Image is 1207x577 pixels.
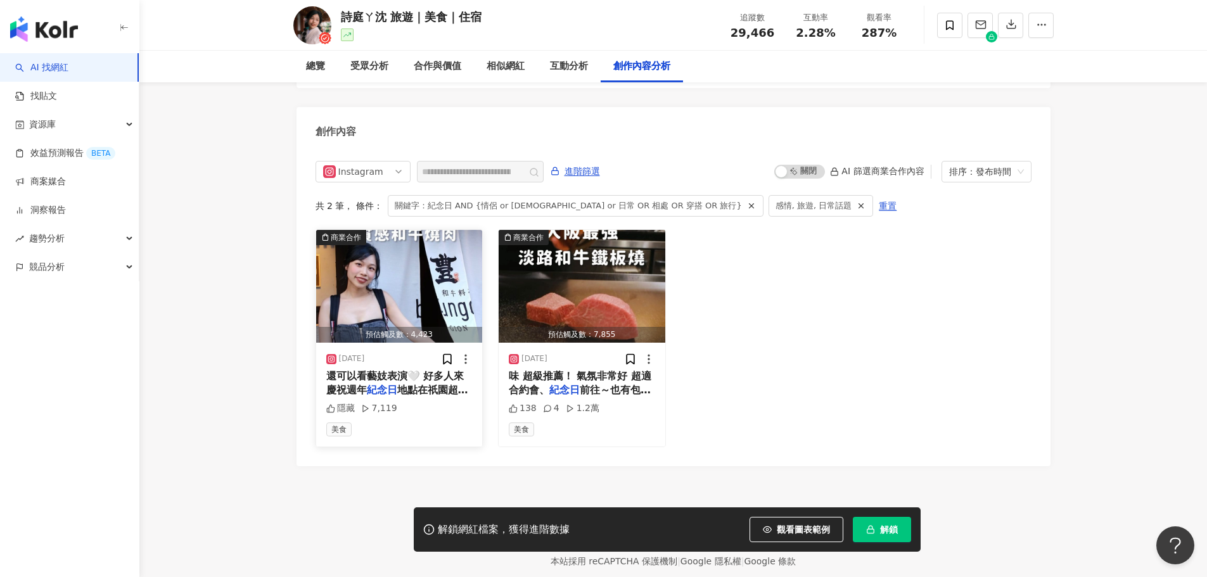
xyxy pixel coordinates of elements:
span: 重置 [879,196,897,217]
div: 預估觸及數：4,423 [316,327,483,343]
span: 2.28% [796,27,835,39]
div: 詩庭ㄚ沈 旅遊｜美食｜住宿 [341,9,482,25]
span: | [677,556,680,566]
button: 商業合作預估觸及數：7,855 [499,230,665,343]
div: [DATE] [521,353,547,364]
div: 排序：發布時間 [949,162,1012,182]
div: 共 2 筆 ， 條件： [316,195,1031,217]
div: AI 篩選商業合作內容 [830,166,924,176]
a: Google 隱私權 [680,556,741,566]
div: 創作內容分析 [613,59,670,74]
span: 287% [862,27,897,39]
div: 商業合作 [331,231,361,244]
button: 進階篩選 [550,161,601,181]
span: 美食 [509,422,534,436]
div: 創作內容 [316,125,356,139]
span: 資源庫 [29,110,56,139]
button: 重置 [878,196,897,216]
div: 觀看率 [855,11,904,24]
div: 4 [543,402,559,415]
span: 地點在祇園超方便✨ 這家和牛主 [326,384,468,410]
div: 總覽 [306,59,325,74]
div: 7,119 [361,402,397,415]
img: KOL Avatar [293,6,331,44]
span: | [741,556,744,566]
div: 商業合作 [513,231,544,244]
span: 味 超級推薦！ 氣氛非常好 超適合約會、 [509,370,651,396]
button: 觀看圖表範例 [750,517,843,542]
a: 找貼文 [15,90,57,103]
span: 29,466 [731,26,774,39]
span: 解鎖 [880,524,898,535]
div: [DATE] [339,353,365,364]
div: 互動分析 [550,59,588,74]
a: searchAI 找網紅 [15,61,68,74]
div: Instagram [338,162,380,182]
div: 138 [509,402,537,415]
mark: 紀念日 [549,384,580,396]
img: post-image [499,230,665,343]
div: 互動率 [792,11,840,24]
img: post-image [316,230,483,343]
span: 競品分析 [29,253,65,281]
span: 進階篩選 [565,162,600,182]
div: 預估觸及數：7,855 [499,327,665,343]
span: 前往～也有包廂！ - 鐵板燒 まほ [509,384,651,410]
span: 本站採用 reCAPTCHA 保護機制 [551,554,796,569]
div: 受眾分析 [350,59,388,74]
div: 1.2萬 [566,402,599,415]
span: 感情, 旅遊, 日常話題 [776,199,852,213]
div: 解鎖網紅檔案，獲得進階數據 [438,523,570,536]
button: 商業合作預估觸及數：4,423 [316,230,483,343]
mark: 紀念日 [367,384,397,396]
div: 合作與價值 [414,59,461,74]
span: 美食 [326,422,352,436]
a: Google 條款 [744,556,796,566]
img: logo [10,16,78,42]
button: 解鎖 [853,517,911,542]
span: 還可以看藝妓表演🤍 好多人來慶祝週年 [326,370,464,396]
a: 效益預測報告BETA [15,147,115,160]
div: 隱藏 [326,402,355,415]
span: 觀看圖表範例 [777,524,830,535]
span: 趨勢分析 [29,224,65,253]
div: 相似網紅 [487,59,525,74]
a: 商案媒合 [15,175,66,188]
div: 追蹤數 [729,11,777,24]
span: 關鍵字：紀念日 AND {情侶 or [DEMOGRAPHIC_DATA] or 日常 OR 相處 OR 穿搭 OR 旅行} [395,199,742,213]
a: 洞察報告 [15,204,66,217]
span: rise [15,234,24,243]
